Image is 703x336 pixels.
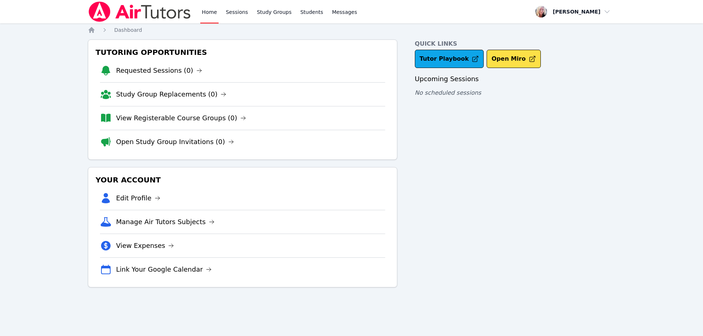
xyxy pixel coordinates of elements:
[88,26,615,34] nav: Breadcrumb
[116,217,215,227] a: Manage Air Tutors Subjects
[415,89,481,96] span: No scheduled sessions
[116,89,226,99] a: Study Group Replacements (0)
[415,50,484,68] a: Tutor Playbook
[94,46,391,59] h3: Tutoring Opportunities
[114,26,142,34] a: Dashboard
[94,173,391,186] h3: Your Account
[88,1,191,22] img: Air Tutors
[332,8,357,16] span: Messages
[116,264,212,275] a: Link Your Google Calendar
[116,113,246,123] a: View Registerable Course Groups (0)
[116,241,174,251] a: View Expenses
[415,39,615,48] h4: Quick Links
[116,65,202,76] a: Requested Sessions (0)
[116,193,160,203] a: Edit Profile
[116,137,234,147] a: Open Study Group Invitations (0)
[415,74,615,84] h3: Upcoming Sessions
[114,27,142,33] span: Dashboard
[487,50,540,68] button: Open Miro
